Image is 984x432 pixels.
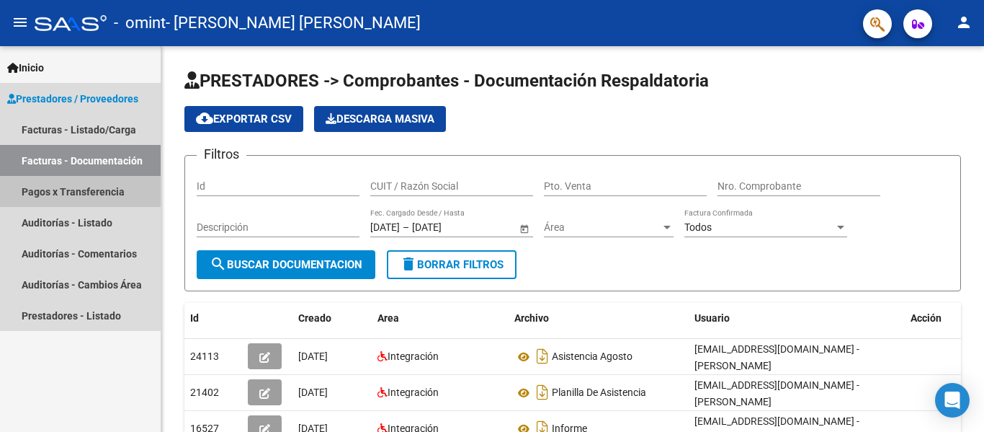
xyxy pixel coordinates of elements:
span: Exportar CSV [196,113,292,125]
mat-icon: delete [400,255,417,273]
button: Descarga Masiva [314,106,446,132]
span: Inicio [7,60,44,76]
span: [DATE] [298,387,328,398]
span: Creado [298,312,331,324]
span: Area [377,312,399,324]
button: Buscar Documentacion [197,250,375,279]
mat-icon: search [210,255,227,273]
h3: Filtros [197,144,246,164]
span: [EMAIL_ADDRESS][DOMAIN_NAME] - [PERSON_NAME] [694,343,859,371]
span: Integración [388,351,439,362]
button: Open calendar [516,221,532,236]
i: Descargar documento [533,381,552,404]
span: – [403,221,409,234]
span: Descarga Masiva [326,113,434,125]
span: 21402 [190,387,219,398]
datatable-header-cell: Acción [905,303,977,334]
span: 24113 [190,351,219,362]
datatable-header-cell: Creado [292,303,372,334]
span: Borrar Filtros [400,258,504,271]
span: [EMAIL_ADDRESS][DOMAIN_NAME] - [PERSON_NAME] [694,379,859,407]
mat-icon: cloud_download [196,110,213,127]
span: Prestadores / Proveedores [7,91,138,107]
span: Buscar Documentacion [210,258,362,271]
span: Área [544,221,661,234]
app-download-masive: Descarga masiva de comprobantes (adjuntos) [314,106,446,132]
span: PRESTADORES -> Comprobantes - Documentación Respaldatoria [184,71,709,91]
datatable-header-cell: Id [184,303,242,334]
datatable-header-cell: Archivo [509,303,689,334]
span: Planilla De Asistencia [552,387,646,399]
span: Acción [911,312,941,324]
span: [DATE] [298,351,328,362]
span: - omint [114,7,166,39]
datatable-header-cell: Usuario [689,303,905,334]
span: Usuario [694,312,730,324]
span: Id [190,312,199,324]
button: Exportar CSV [184,106,303,132]
i: Descargar documento [533,345,552,368]
span: Asistencia Agosto [552,351,632,363]
button: Borrar Filtros [387,250,516,279]
span: Integración [388,387,439,398]
span: - [PERSON_NAME] [PERSON_NAME] [166,7,421,39]
mat-icon: person [955,14,972,31]
span: Todos [684,221,712,233]
div: Open Intercom Messenger [935,383,970,418]
span: Archivo [514,312,549,324]
input: Fecha inicio [370,221,400,234]
datatable-header-cell: Area [372,303,509,334]
input: Fecha fin [412,221,483,234]
mat-icon: menu [12,14,29,31]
